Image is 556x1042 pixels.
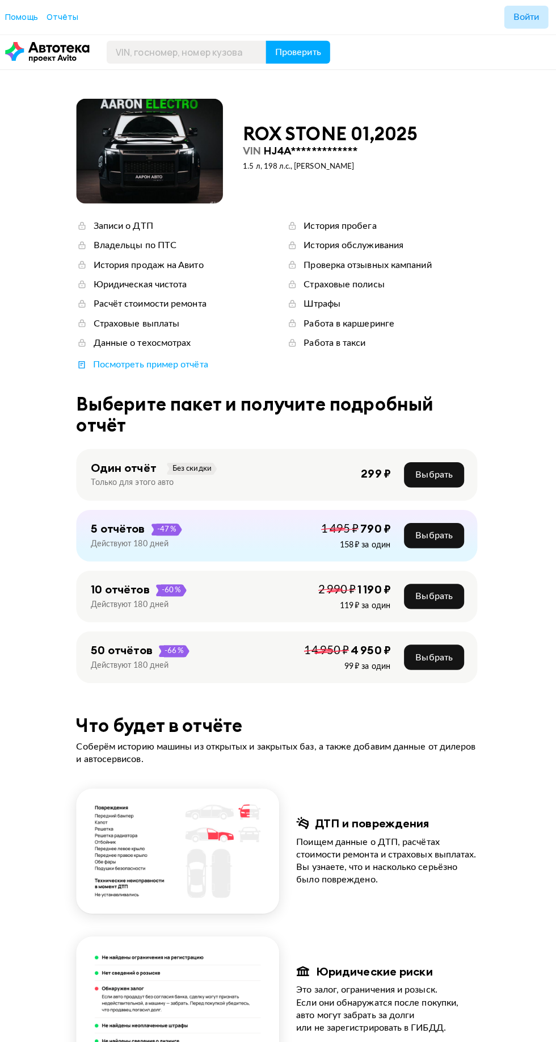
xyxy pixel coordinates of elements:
span: -66 % [166,639,187,651]
button: Войти [503,6,547,28]
span: Выбрать [415,466,452,475]
div: История обслуживания [305,237,403,249]
div: Выберите пакет и получите подробный отчёт [79,390,477,431]
div: 5 отчётов [94,516,148,531]
div: Это залог, ограничения и розыск. Если они обнаружатся после покупки, авто могут забрать за долги ... [297,974,477,1024]
div: История продаж на Авито [96,256,205,269]
div: 790 ₽ [361,516,390,532]
div: Действуют 180 дней [94,593,171,604]
div: Штрафы [305,295,341,307]
div: Владельцы по ПТС [96,237,179,249]
div: Работа в каршеринге [305,314,394,327]
div: Юридическая чистота [96,275,189,288]
div: История пробега [305,217,377,230]
div: Записи о ДТП [96,217,155,230]
div: 10 отчётов [94,576,152,591]
div: Один отчёт [94,456,158,471]
div: Работа в такси [305,333,366,346]
button: Проверить [267,40,331,63]
a: Посмотреть пример отчёта [79,355,210,367]
div: 4 950 ₽ [351,637,390,652]
button: Выбрать [404,518,464,543]
div: Проверка отзывных кампаний [305,256,431,269]
span: 2 990 ₽ [319,579,356,590]
div: ROX STONE 01 , 2025 [245,123,418,143]
div: Посмотреть пример отчёта [96,355,210,367]
div: Данные о техосмотрах [96,333,193,346]
span: Выбрать [415,526,452,535]
span: Проверить [276,47,322,56]
span: 1 495 ₽ [322,518,359,530]
div: 158 ₽ за один [340,534,390,545]
span: Войти [512,12,538,22]
button: Выбрать [404,458,464,483]
div: Страховые выплаты [96,314,182,327]
div: Расчёт стоимости ремонта [96,295,208,307]
div: Юридические риски [317,955,432,969]
div: Страховые полисы [305,275,385,288]
span: Выбрать [415,586,452,595]
span: -60 % [163,579,184,591]
div: 99 ₽ за один [345,655,390,665]
input: VIN, госномер, номер кузова [109,40,268,63]
span: 14 950 ₽ [305,639,349,650]
span: -47 % [159,518,179,530]
div: 1 190 ₽ [358,576,390,592]
div: Действуют 180 дней [94,533,171,543]
div: Поищем данные о ДТП, расчётах стоимости ремонта и страховых выплатах. Вы узнаете, что и насколько... [297,827,477,877]
div: 50 отчётов [94,637,155,651]
div: ДТП и повреждения [315,808,429,823]
span: Отчёты [50,11,81,22]
span: VIN [245,143,263,156]
div: 119 ₽ за один [340,595,390,605]
span: Без скидки [174,458,214,470]
a: Помощь [9,11,41,23]
div: 1.5 л, 198 л.c., [PERSON_NAME] [245,160,355,170]
div: Соберём историю машины из открытых и закрытых баз, а также добавим данные от дилеров и автосервисов. [79,733,477,758]
button: Выбрать [404,578,464,603]
div: Действуют 180 дней [94,654,171,664]
a: Отчёты [50,11,81,23]
div: Только для этого авто [94,473,176,483]
div: Что будет в отчёте [79,708,477,729]
button: Выбрать [404,638,464,663]
span: Выбрать [415,646,452,655]
div: 299 ₽ [361,462,390,476]
span: Помощь [9,11,41,22]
